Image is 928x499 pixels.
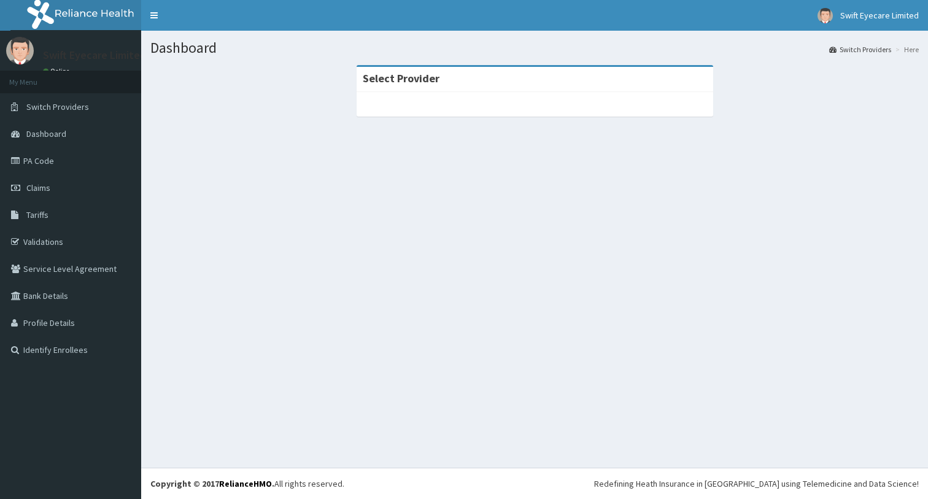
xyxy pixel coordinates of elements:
li: Here [892,44,919,55]
span: Swift Eyecare Limited [840,10,919,21]
p: Swift Eyecare Limited [43,50,146,61]
a: RelianceHMO [219,478,272,489]
a: Switch Providers [829,44,891,55]
span: Switch Providers [26,101,89,112]
span: Claims [26,182,50,193]
span: Dashboard [26,128,66,139]
div: Redefining Heath Insurance in [GEOGRAPHIC_DATA] using Telemedicine and Data Science! [594,478,919,490]
footer: All rights reserved. [141,468,928,499]
a: Online [43,67,72,75]
img: User Image [818,8,833,23]
span: Tariffs [26,209,48,220]
img: User Image [6,37,34,64]
strong: Select Provider [363,71,439,85]
h1: Dashboard [150,40,919,56]
strong: Copyright © 2017 . [150,478,274,489]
